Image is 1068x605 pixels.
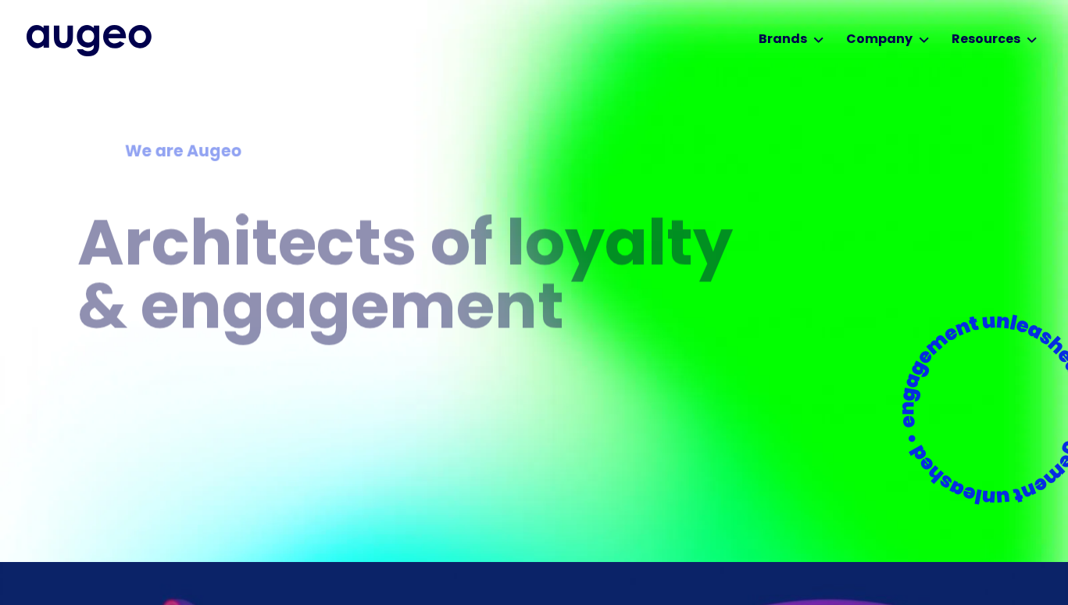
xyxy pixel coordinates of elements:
div: Brands [759,30,807,49]
div: We are Augeo [124,140,704,164]
div: Resources [952,30,1020,49]
div: Company [846,30,913,49]
h1: Architects of loyalty & engagement [77,217,752,343]
img: Augeo's full logo in midnight blue. [27,25,152,56]
a: home [27,25,152,56]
